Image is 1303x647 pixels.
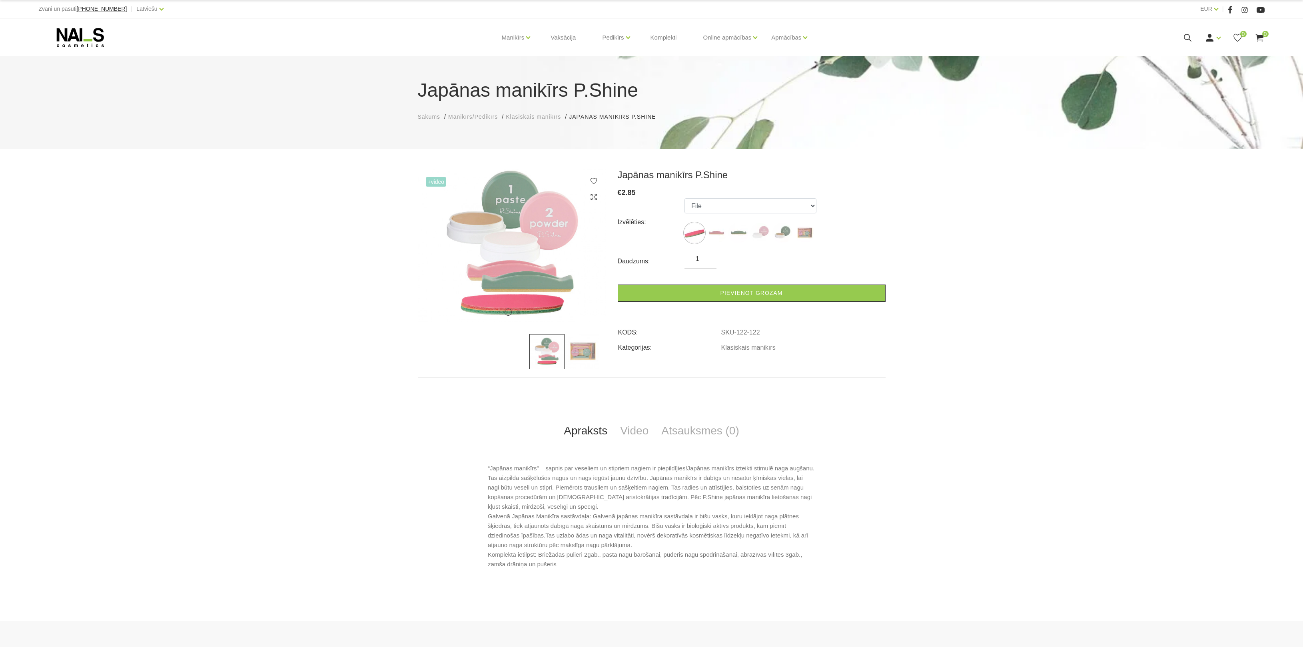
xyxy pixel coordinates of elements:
img: ... [772,223,792,243]
a: Manikīrs [502,22,525,54]
td: KODS: [618,322,721,337]
a: Apmācības [771,22,801,54]
a: 0 [1233,33,1243,43]
a: Online apmācības [703,22,751,54]
span: | [131,4,132,14]
span: +Video [426,177,447,187]
button: 1 of 2 [505,309,512,316]
img: ... [794,223,814,243]
h3: Japānas manikīrs P.Shine [618,169,886,181]
a: SKU-122-122 [721,329,760,336]
span: Sākums [418,113,441,120]
span: Manikīrs/Pedikīrs [448,113,498,120]
a: Sākums [418,113,441,121]
button: 2 of 2 [516,310,520,314]
a: Klasiskais manikīrs [721,344,776,351]
li: Japānas manikīrs P.Shine [569,113,664,121]
span: € [618,189,622,197]
a: Manikīrs/Pedikīrs [448,113,498,121]
img: ... [529,334,565,369]
a: Vaksācija [544,18,582,57]
a: Apraksts [557,418,614,444]
a: 0 [1255,33,1265,43]
span: 0 [1240,31,1247,37]
span: | [1222,4,1224,14]
img: ... [728,223,748,243]
img: ... [418,169,606,322]
a: Pedikīrs [602,22,624,54]
a: Latviešu [136,4,157,14]
div: Izvēlēties: [618,216,685,229]
td: Kategorijas: [618,337,721,352]
a: Komplekti [644,18,683,57]
a: Pievienot grozam [618,285,886,302]
img: ... [684,223,704,243]
span: 0 [1262,31,1269,37]
a: Video [614,418,655,444]
span: Klasiskais manikīrs [506,113,561,120]
a: Klasiskais manikīrs [506,113,561,121]
img: ... [706,223,726,243]
span: 2.85 [622,189,636,197]
h1: Japānas manikīrs P.Shine [418,76,886,105]
a: Atsauksmes (0) [655,418,746,444]
img: ... [750,223,770,243]
a: EUR [1200,4,1212,14]
div: Daudzums: [618,255,685,268]
p: “Japānas manikīrs” – sapnis par veseliem un stipriem nagiem ir piepildījies!Japānas manikīrs izte... [488,464,815,569]
div: Zvani un pasūti [38,4,127,14]
a: [PHONE_NUMBER] [76,6,127,12]
img: ... [565,334,600,369]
